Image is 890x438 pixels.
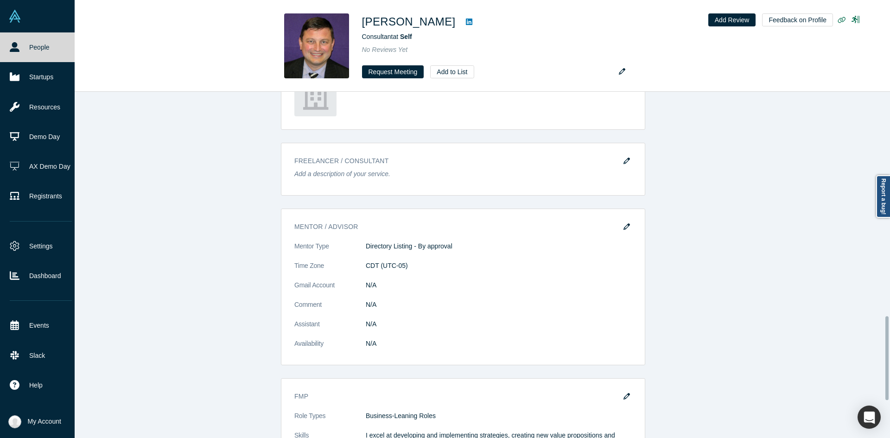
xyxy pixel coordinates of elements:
[8,415,61,428] button: My Account
[284,13,349,78] img: Peter Matev's Profile Image
[366,339,632,349] dd: N/A
[28,417,61,426] span: My Account
[362,65,424,78] button: Request Meeting
[366,319,632,329] dd: N/A
[294,241,366,261] dt: Mentor Type
[294,74,337,116] img: Self's Logo
[294,222,619,232] h3: Mentor / Advisor
[708,13,756,26] button: Add Review
[366,241,632,251] dd: Directory Listing - By approval
[366,411,632,421] dd: Business-Leaning Roles
[294,411,366,431] dt: Role Types
[561,74,632,116] div: [DATE] - Present
[8,10,21,23] img: Alchemist Vault Logo
[8,415,21,428] img: Anna Sanchez's Account
[294,300,366,319] dt: Comment
[294,261,366,280] dt: Time Zone
[294,169,632,179] p: Add a description of your service.
[366,261,632,271] dd: CDT (UTC-05)
[762,13,833,26] button: Feedback on Profile
[876,175,890,218] a: Report a bug!
[362,33,412,40] span: Consultant at
[366,280,632,290] dd: N/A
[294,280,366,300] dt: Gmail Account
[400,33,412,40] a: Self
[362,46,408,53] span: No Reviews Yet
[430,65,474,78] button: Add to List
[362,13,456,30] h1: [PERSON_NAME]
[294,392,619,401] h3: FMP
[29,381,43,390] span: Help
[366,300,632,310] dd: N/A
[294,339,366,358] dt: Availability
[294,319,366,339] dt: Assistant
[294,156,619,166] h3: Freelancer / Consultant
